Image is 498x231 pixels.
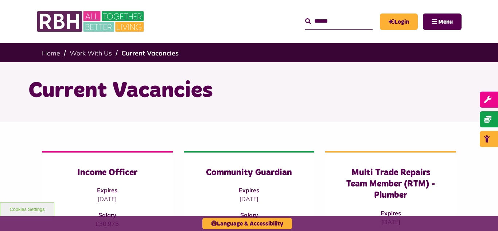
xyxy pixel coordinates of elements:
button: Language & Accessibility [202,218,292,229]
a: Home [42,49,60,57]
p: [DATE] [198,195,300,203]
button: Navigation [423,14,462,30]
strong: Expires [239,186,259,194]
strong: Salary [240,211,258,219]
a: MyRBH [380,14,418,30]
h3: Income Officer [57,167,158,178]
strong: Expires [97,186,117,194]
iframe: Netcall Web Assistant for live chat [465,198,498,231]
strong: Expires [381,209,401,217]
p: [DATE] [57,195,158,203]
strong: Salary [98,211,116,219]
img: RBH [36,7,146,36]
span: Menu [438,19,453,25]
h3: Community Guardian [198,167,300,178]
a: Work With Us [70,49,112,57]
a: Current Vacancies [121,49,179,57]
h1: Current Vacancies [28,77,470,105]
h3: Multi Trade Repairs Team Member (RTM) - Plumber [340,167,441,201]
